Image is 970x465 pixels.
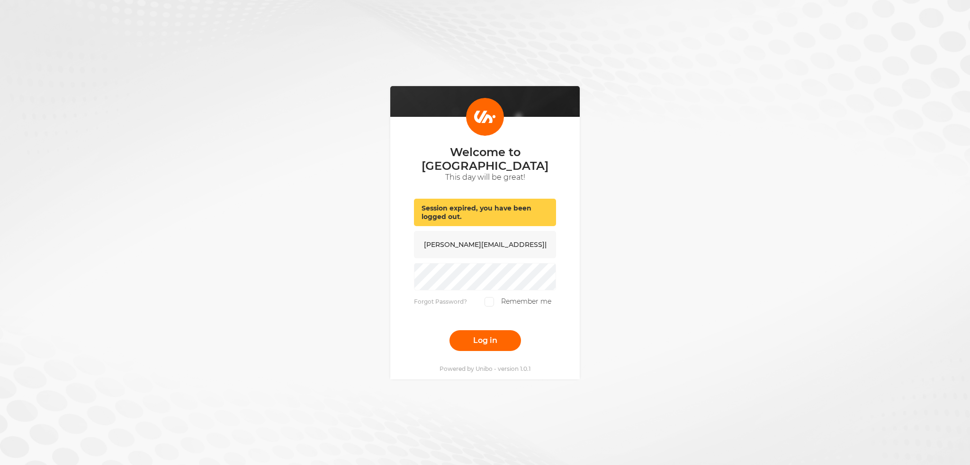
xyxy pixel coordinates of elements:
p: Session expired, you have been logged out. [422,204,548,221]
img: Login [466,98,504,136]
input: Remember me [485,297,494,307]
input: Email [414,231,556,258]
label: Remember me [485,297,551,307]
a: Forgot Password? [414,298,467,305]
p: Powered by Unibo - version 1.0.1 [440,365,530,372]
p: Welcome to [GEOGRAPHIC_DATA] [414,145,556,173]
button: Log in [449,330,521,351]
p: This day will be great! [414,173,556,182]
